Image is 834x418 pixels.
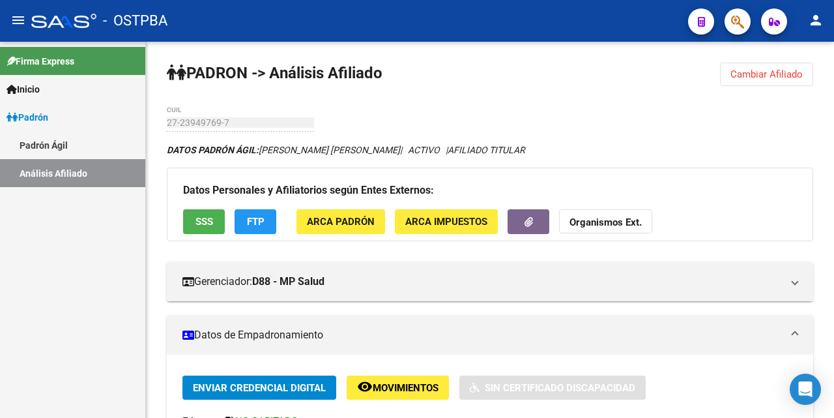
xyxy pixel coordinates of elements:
[182,275,782,289] mat-panel-title: Gerenciador:
[167,145,400,155] span: [PERSON_NAME] [PERSON_NAME]
[459,376,646,400] button: Sin Certificado Discapacidad
[395,209,498,233] button: ARCA Impuestos
[7,82,40,97] span: Inicio
[485,382,635,394] span: Sin Certificado Discapacidad
[183,209,225,233] button: SSS
[808,12,824,28] mat-icon: person
[357,379,373,395] mat-icon: remove_red_eye
[307,216,375,228] span: ARCA Padrón
[167,262,813,301] mat-expansion-panel-header: Gerenciador:D88 - MP Salud
[296,209,385,233] button: ARCA Padrón
[7,110,48,125] span: Padrón
[193,382,326,394] span: Enviar Credencial Digital
[195,216,213,228] span: SSS
[182,376,336,400] button: Enviar Credencial Digital
[720,63,813,86] button: Cambiar Afiliado
[569,217,642,229] strong: Organismos Ext.
[167,316,813,355] mat-expansion-panel-header: Datos de Empadronamiento
[373,382,439,394] span: Movimientos
[790,374,821,405] div: Open Intercom Messenger
[347,376,449,400] button: Movimientos
[182,328,782,342] mat-panel-title: Datos de Empadronamiento
[183,181,797,200] h3: Datos Personales y Afiliatorios según Entes Externos:
[448,145,525,155] span: AFILIADO TITULAR
[10,12,26,28] mat-icon: menu
[247,216,265,228] span: FTP
[167,145,525,155] i: | ACTIVO |
[103,7,167,35] span: - OSTPBA
[7,54,74,68] span: Firma Express
[167,145,259,155] strong: DATOS PADRÓN ÁGIL:
[167,64,382,82] strong: PADRON -> Análisis Afiliado
[405,216,487,228] span: ARCA Impuestos
[559,209,652,233] button: Organismos Ext.
[252,275,324,289] strong: D88 - MP Salud
[235,209,276,233] button: FTP
[730,68,803,80] span: Cambiar Afiliado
